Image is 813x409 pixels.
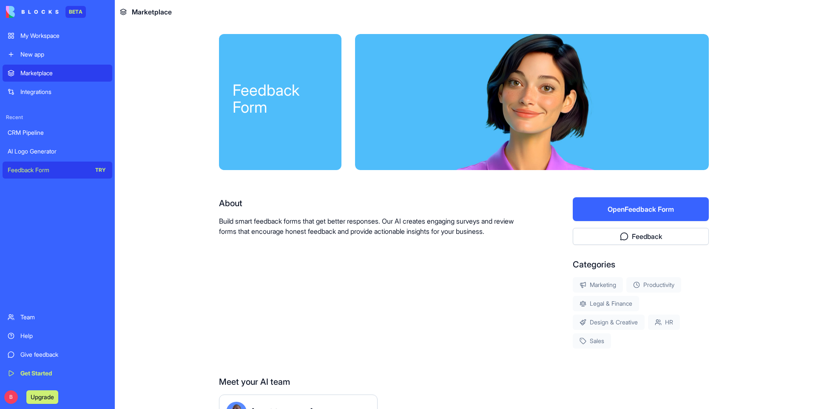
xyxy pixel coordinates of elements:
div: Categories [573,258,709,270]
div: CRM Pipeline [8,128,107,137]
button: Upgrade [26,390,58,404]
a: Give feedback [3,346,112,363]
div: Feedback Form [8,166,88,174]
a: CRM Pipeline [3,124,112,141]
div: BETA [65,6,86,18]
p: Build smart feedback forms that get better responses. Our AI creates engaging surveys and review ... [219,216,518,236]
a: Marketplace [3,65,112,82]
button: Feedback [573,228,709,245]
div: TRY [94,165,107,175]
a: Upgrade [26,392,58,401]
span: Marketplace [132,7,172,17]
div: Sales [573,333,611,349]
div: Help [20,332,107,340]
div: My Workspace [20,31,107,40]
div: New app [20,50,107,59]
div: Feedback Form [233,82,328,116]
span: B [4,390,18,404]
button: OpenFeedback Form [573,197,709,221]
a: BETA [6,6,86,18]
div: Marketplace [20,69,107,77]
a: Feedback FormTRY [3,162,112,179]
div: Integrations [20,88,107,96]
a: New app [3,46,112,63]
img: logo [6,6,59,18]
div: Give feedback [20,350,107,359]
div: About [219,197,518,209]
a: Integrations [3,83,112,100]
div: Marketing [573,277,623,293]
div: AI Logo Generator [8,147,107,156]
div: Meet your AI team [219,376,709,388]
div: HR [648,315,680,330]
span: Recent [3,114,112,121]
div: Design & Creative [573,315,645,330]
div: Team [20,313,107,321]
div: Get Started [20,369,107,378]
div: Legal & Finance [573,296,639,311]
a: Help [3,327,112,344]
a: AI Logo Generator [3,143,112,160]
div: Productivity [626,277,681,293]
a: Get Started [3,365,112,382]
a: OpenFeedback Form [573,205,709,213]
a: Team [3,309,112,326]
a: My Workspace [3,27,112,44]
